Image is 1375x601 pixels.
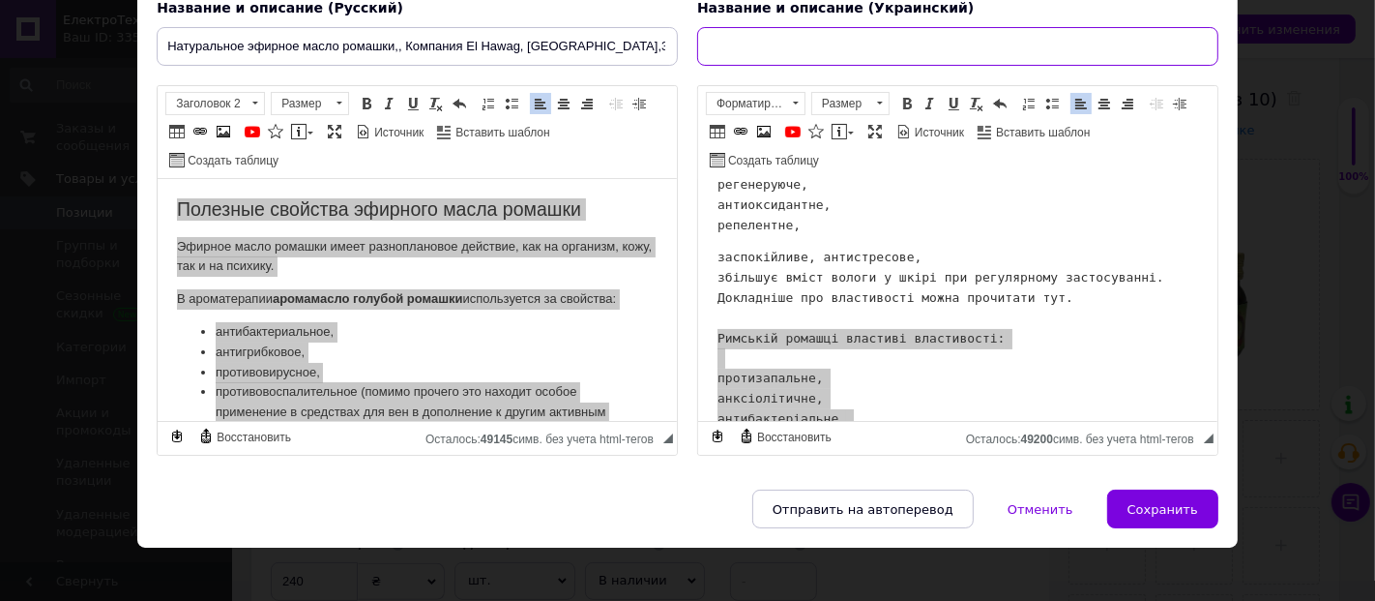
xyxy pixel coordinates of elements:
[811,92,890,115] a: Размер
[805,121,827,142] a: Вставить иконку
[425,428,663,446] div: Подсчет символов
[1117,93,1138,114] a: По правому краю
[1204,434,1214,443] span: Перетащите для изменения размера
[1107,490,1218,528] button: Сохранить
[19,110,500,131] p: В ароматерапии используется за свойства:
[449,93,470,114] a: Отменить (Ctrl+Z)
[553,93,574,114] a: По центру
[707,149,822,170] a: Создать таблицу
[1127,502,1198,517] span: Сохранить
[730,121,751,142] a: Вставить/Редактировать ссылку (Ctrl+L)
[242,121,263,142] a: Добавить видео с YouTube
[1169,93,1190,114] a: Увеличить отступ
[707,121,728,142] a: Таблица
[19,19,500,42] h2: Полезные свойства эфирного масла ромашки
[58,143,461,164] li: антибактериальное,
[19,69,500,330] pre: Переведенный текст: заспокійливе, антистресове, збільшує вміст вологи у шкірі при регулярному зас...
[966,428,1204,446] div: Подсчет символов
[629,93,650,114] a: Увеличить отступ
[158,179,677,421] iframe: Визуальный текстовый редактор, 821A821A-16FF-417D-8C20-EA822B48C4D4
[453,125,549,141] span: Вставить шаблон
[1094,93,1115,114] a: По центру
[782,121,804,142] a: Добавить видео с YouTube
[379,93,400,114] a: Курсив (Ctrl+I)
[1041,93,1063,114] a: Вставить / удалить маркированный список
[943,93,964,114] a: Подчеркнутый (Ctrl+U)
[753,121,775,142] a: Изображение
[434,121,552,142] a: Вставить шаблон
[829,121,857,142] a: Вставить сообщение
[58,202,699,223] li: способствует выработке коллагена, снижает разрушение эластина
[165,92,265,115] a: Заголовок 2
[371,125,424,141] span: Источник
[166,93,246,114] span: Заголовок 2
[706,92,805,115] a: Форматирование
[481,433,512,446] span: 49145
[989,93,1010,114] a: Отменить (Ctrl+Z)
[893,121,967,142] a: Источник
[1070,93,1092,114] a: По левому краю
[58,122,699,142] li: антибактериальное,
[265,121,286,142] a: Вставить иконку
[58,184,461,204] li: противовирусное,
[356,93,377,114] a: Полужирный (Ctrl+B)
[530,93,551,114] a: По левому краю
[752,490,974,528] button: Отправить на автоперевод
[260,18,277,33] a: тут
[115,112,306,127] strong: аромамасло голубой ромашки
[987,490,1094,528] button: Отменить
[920,93,941,114] a: Курсив (Ctrl+I)
[190,121,211,142] a: Вставить/Редактировать ссылку (Ctrl+L)
[478,93,499,114] a: Вставить / удалить нумерованный список
[185,153,278,169] span: Создать таблицу
[1146,93,1167,114] a: Уменьшить отступ
[698,179,1217,421] iframe: Визуальный текстовый редактор, A4623042-5159-4593-940D-4285448A1421
[324,121,345,142] a: Развернуть
[1018,93,1039,114] a: Вставить / удалить нумерованный список
[58,182,699,202] li: антиоксидантное,
[58,81,699,102] li: противовоспалительное,
[58,142,699,163] li: противогрибковое,
[975,121,1093,142] a: Вставить шаблон
[19,16,738,37] p: Подробнее о свойствах можно прочитать .
[707,93,786,114] span: Форматирование
[166,426,188,447] a: Сделать резервную копию сейчас
[271,92,349,115] a: Размер
[576,93,598,114] a: По правому краю
[213,121,234,142] a: Изображение
[19,48,738,69] p: Римской ромашке присущи свойства:
[501,93,522,114] a: Вставить / удалить маркированный список
[966,93,987,114] a: Убрать форматирование
[195,426,294,447] a: Восстановить
[896,93,918,114] a: Полужирный (Ctrl+B)
[288,121,316,142] a: Вставить сообщение
[425,93,447,114] a: Убрать форматирование
[214,430,291,446] span: Восстановить
[58,162,699,182] li: седативное,
[736,426,834,447] a: Восстановить
[353,121,426,142] a: Источник
[912,125,964,141] span: Источник
[272,93,330,114] span: Размер
[605,93,627,114] a: Уменьшить отступ
[402,93,424,114] a: Подчеркнутый (Ctrl+U)
[707,426,728,447] a: Сделать резервную копию сейчас
[864,121,886,142] a: Развернуть
[58,164,461,184] li: антигрибковое,
[663,434,673,443] span: Перетащите для изменения размера
[1021,433,1053,446] span: 49200
[725,153,819,169] span: Создать таблицу
[1008,502,1073,517] span: Отменить
[19,58,500,99] p: Эфирное масло ромашки имеет разноплановое действие, как на организм, кожу, так и на психику.
[754,430,832,446] span: Восстановить
[58,203,461,263] li: противовоспалительное (помимо прочего это находит особое применение в средствах для вен в дополне...
[812,93,870,114] span: Размер
[993,125,1090,141] span: Вставить шаблон
[166,149,281,170] a: Создать таблицу
[58,102,699,122] li: анксиолитическое,
[773,502,953,517] span: Отправить на автоперевод
[166,121,188,142] a: Таблица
